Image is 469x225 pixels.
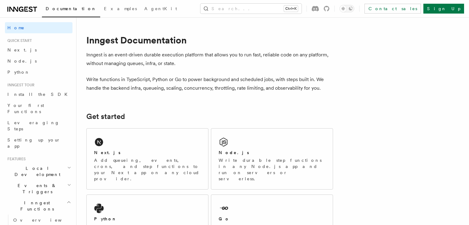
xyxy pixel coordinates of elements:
button: Toggle dark mode [339,5,354,12]
h1: Inngest Documentation [86,35,333,46]
button: Local Development [5,163,72,180]
h2: Node.js [219,149,249,156]
span: AgentKit [144,6,177,11]
a: Setting up your app [5,134,72,152]
button: Events & Triggers [5,180,72,197]
a: Contact sales [364,4,421,14]
a: Sign Up [423,4,464,14]
span: Install the SDK [7,92,71,97]
span: Quick start [5,38,32,43]
p: Add queueing, events, crons, and step functions to your Next app on any cloud provider. [94,157,201,182]
kbd: Ctrl+K [284,6,298,12]
a: Python [5,67,72,78]
h2: Go [219,216,230,222]
span: Next.js [7,47,37,52]
a: Node.js [5,55,72,67]
h2: Next.js [94,149,121,156]
span: Documentation [46,6,97,11]
a: Install the SDK [5,89,72,100]
a: Examples [100,2,141,17]
span: Your first Functions [7,103,44,114]
span: Node.js [7,59,37,63]
span: Features [5,157,26,162]
button: Search...Ctrl+K [200,4,302,14]
span: Events & Triggers [5,182,67,195]
a: Get started [86,112,125,121]
a: Node.jsWrite durable step functions in any Node.js app and run on servers or serverless. [211,128,333,190]
p: Write functions in TypeScript, Python or Go to power background and scheduled jobs, with steps bu... [86,75,333,92]
p: Inngest is an event-driven durable execution platform that allows you to run fast, reliable code ... [86,51,333,68]
p: Write durable step functions in any Node.js app and run on servers or serverless. [219,157,325,182]
h2: Python [94,216,117,222]
span: Inngest tour [5,83,35,88]
span: Local Development [5,165,67,178]
a: Leveraging Steps [5,117,72,134]
a: AgentKit [141,2,181,17]
span: Inngest Functions [5,200,67,212]
a: Next.js [5,44,72,55]
a: Next.jsAdd queueing, events, crons, and step functions to your Next app on any cloud provider. [86,128,208,190]
span: Overview [13,218,77,223]
span: Home [7,25,25,31]
span: Examples [104,6,137,11]
button: Inngest Functions [5,197,72,215]
a: Documentation [42,2,100,17]
span: Leveraging Steps [7,120,60,131]
span: Setting up your app [7,137,60,149]
a: Your first Functions [5,100,72,117]
a: Home [5,22,72,33]
span: Python [7,70,30,75]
